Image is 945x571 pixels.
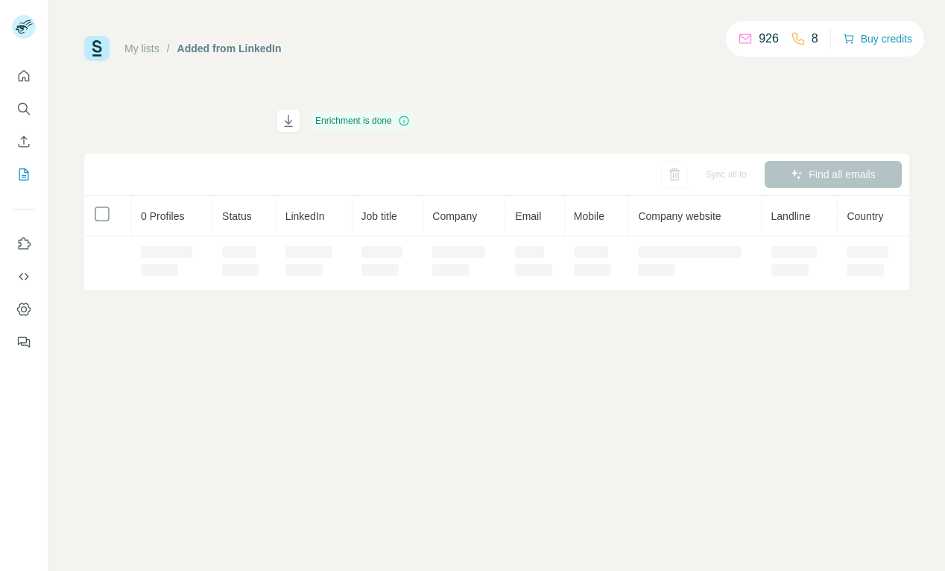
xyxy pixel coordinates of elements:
[12,329,36,356] button: Feedback
[771,210,811,222] span: Landline
[84,109,263,133] h1: Added from LinkedIn
[432,210,477,222] span: Company
[638,210,721,222] span: Company website
[759,30,779,48] p: 926
[361,210,397,222] span: Job title
[311,112,414,130] div: Enrichment is done
[12,161,36,188] button: My lists
[177,41,282,56] div: Added from LinkedIn
[12,230,36,257] button: Use Surfe on LinkedIn
[84,36,110,61] img: Surfe Logo
[222,210,252,222] span: Status
[141,210,184,222] span: 0 Profiles
[812,30,818,48] p: 8
[124,42,159,54] a: My lists
[12,63,36,89] button: Quick start
[12,263,36,290] button: Use Surfe API
[847,210,883,222] span: Country
[515,210,541,222] span: Email
[12,128,36,155] button: Enrich CSV
[12,95,36,122] button: Search
[574,210,604,222] span: Mobile
[167,41,170,56] li: /
[12,296,36,323] button: Dashboard
[285,210,325,222] span: LinkedIn
[843,28,912,49] button: Buy credits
